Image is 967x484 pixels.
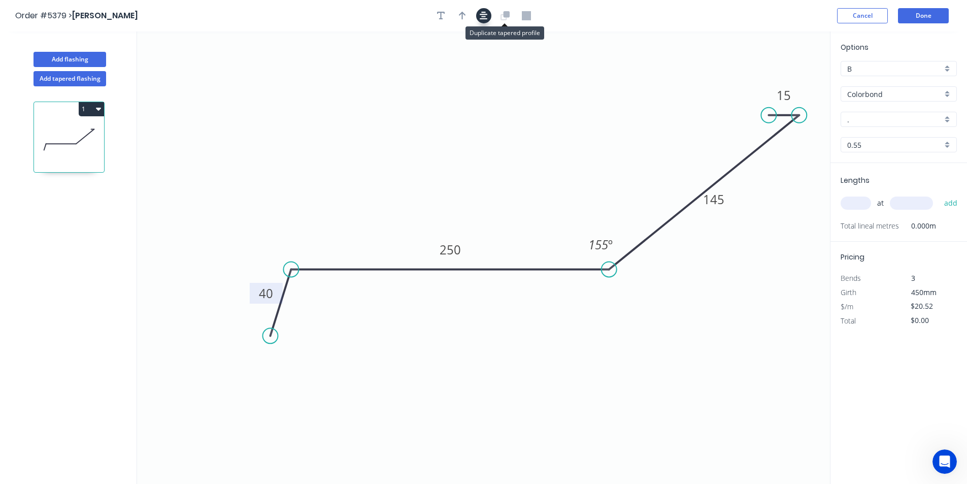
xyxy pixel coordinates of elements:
span: Girth [841,287,856,297]
tspan: º [608,236,613,253]
input: Thickness [847,140,942,150]
span: Pricing [841,252,864,262]
span: 3 [911,273,915,283]
tspan: 250 [440,241,461,258]
span: 0.000m [899,219,936,233]
div: Duplicate tapered profile [465,26,544,40]
button: 1 [79,102,104,116]
button: add [939,195,963,212]
button: Done [898,8,949,23]
span: Bends [841,273,861,283]
span: $/m [841,302,853,311]
input: Material [847,89,942,100]
tspan: 145 [703,191,724,208]
button: Add tapered flashing [34,71,106,86]
span: Lengths [841,175,870,185]
tspan: 40 [259,285,273,302]
input: Colour [847,114,942,125]
button: Cancel [837,8,888,23]
tspan: 155 [588,236,608,253]
span: at [877,196,884,210]
span: Order #5379 > [15,10,72,21]
svg: 0 [137,31,830,484]
span: Total lineal metres [841,219,899,233]
span: 450mm [911,287,937,297]
button: Add flashing [34,52,106,67]
span: [PERSON_NAME] [72,10,138,21]
tspan: 15 [777,87,791,104]
iframe: Intercom live chat [932,449,957,474]
input: Price level [847,63,942,74]
span: Options [841,42,869,52]
span: Total [841,316,856,326]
